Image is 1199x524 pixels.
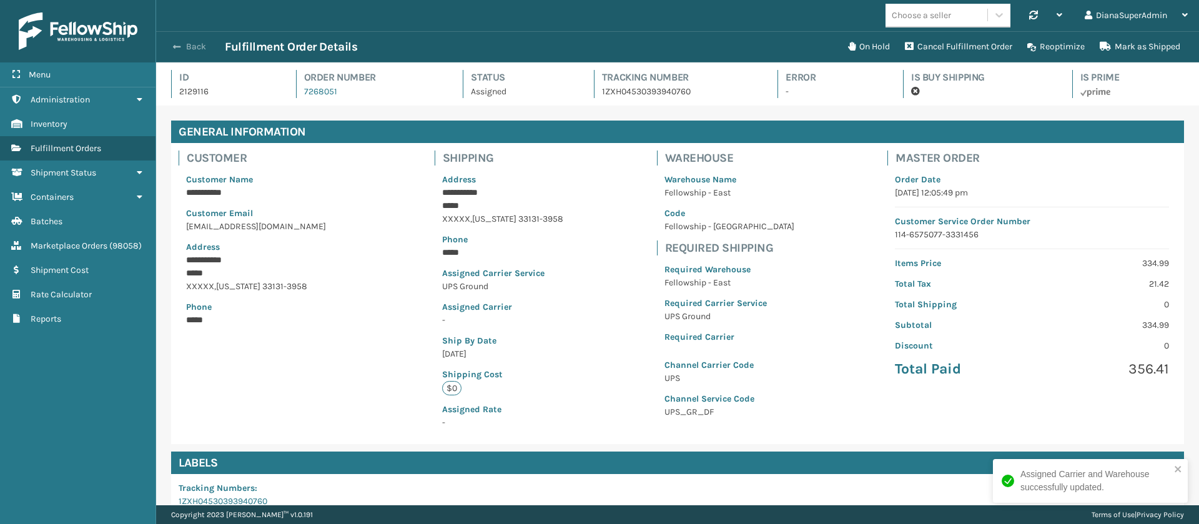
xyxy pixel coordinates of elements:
[214,281,216,292] span: ,
[31,143,101,154] span: Fulfillment Orders
[186,207,341,220] p: Customer Email
[171,452,1184,474] h4: Labels
[895,228,1169,241] p: 114-6575077-3331456
[602,70,756,85] h4: Tracking Number
[186,300,341,314] p: Phone
[31,216,62,227] span: Batches
[1020,468,1170,494] div: Assigned Carrier and Warehouse successfully updated.
[31,265,89,275] span: Shipment Cost
[31,289,92,300] span: Rate Calculator
[664,276,794,289] p: Fellowship - East
[1040,319,1169,332] p: 334.99
[1100,42,1111,51] i: Mark as Shipped
[895,319,1024,332] p: Subtotal
[664,310,794,323] p: UPS Ground
[167,41,225,52] button: Back
[442,314,563,327] p: -
[895,215,1169,228] p: Customer Service Order Number
[895,277,1024,290] p: Total Tax
[470,214,472,224] span: ,
[895,360,1024,378] p: Total Paid
[31,192,74,202] span: Containers
[664,330,794,344] p: Required Carrier
[171,505,313,524] p: Copyright 2023 [PERSON_NAME]™ v 1.0.191
[31,94,90,105] span: Administration
[442,233,563,246] p: Phone
[848,42,856,51] i: On Hold
[895,173,1169,186] p: Order Date
[1040,339,1169,352] p: 0
[841,34,897,59] button: On Hold
[602,85,756,98] p: 1ZXH04530393940760
[304,86,337,97] a: 7268051
[225,39,357,54] h3: Fulfillment Order Details
[443,151,571,166] h4: Shipping
[472,214,516,224] span: [US_STATE]
[442,174,476,185] span: Address
[179,70,274,85] h4: Id
[31,119,67,129] span: Inventory
[1174,464,1183,476] button: close
[31,167,96,178] span: Shipment Status
[442,368,563,381] p: Shipping Cost
[471,85,571,98] p: Assigned
[905,42,914,51] i: Cancel Fulfillment Order
[1040,298,1169,311] p: 0
[896,151,1177,166] h4: Master Order
[1040,277,1169,290] p: 21.42
[442,403,563,416] p: Assigned Rate
[895,298,1024,311] p: Total Shipping
[186,173,341,186] p: Customer Name
[171,121,1184,143] h4: General Information
[442,416,563,429] p: -
[518,214,563,224] span: 33131-3958
[31,314,61,324] span: Reports
[892,9,951,22] div: Choose a seller
[304,70,441,85] h4: Order Number
[442,334,563,347] p: Ship By Date
[187,151,348,166] h4: Customer
[664,405,794,418] p: UPS_GR_DF
[179,496,267,507] a: 1ZXH04530393940760
[471,70,571,85] h4: Status
[179,85,274,98] p: 2129116
[109,240,142,251] span: ( 98058 )
[664,297,794,310] p: Required Carrier Service
[664,392,794,405] p: Channel Service Code
[442,267,563,280] p: Assigned Carrier Service
[665,151,802,166] h4: Warehouse
[911,70,1050,85] h4: Is Buy Shipping
[895,186,1169,199] p: [DATE] 12:05:49 pm
[786,85,881,98] p: -
[19,12,137,50] img: logo
[897,34,1020,59] button: Cancel Fulfillment Order
[31,240,107,251] span: Marketplace Orders
[1040,360,1169,378] p: 356.41
[186,281,214,292] span: XXXXX
[442,347,563,360] p: [DATE]
[262,281,307,292] span: 33131-3958
[186,242,220,252] span: Address
[442,300,563,314] p: Assigned Carrier
[786,70,881,85] h4: Error
[1020,34,1092,59] button: Reoptimize
[179,483,257,493] span: Tracking Numbers :
[895,339,1024,352] p: Discount
[664,372,794,385] p: UPS
[664,186,794,199] p: Fellowship - East
[186,220,341,233] p: [EMAIL_ADDRESS][DOMAIN_NAME]
[442,214,470,224] span: XXXXX
[664,263,794,276] p: Required Warehouse
[442,280,563,293] p: UPS Ground
[1027,43,1036,52] i: Reoptimize
[1080,70,1184,85] h4: Is Prime
[1040,257,1169,270] p: 334.99
[1092,34,1188,59] button: Mark as Shipped
[665,240,802,255] h4: Required Shipping
[29,69,51,80] span: Menu
[895,257,1024,270] p: Items Price
[664,207,794,220] p: Code
[664,220,794,233] p: Fellowship - [GEOGRAPHIC_DATA]
[664,173,794,186] p: Warehouse Name
[442,381,461,395] p: $0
